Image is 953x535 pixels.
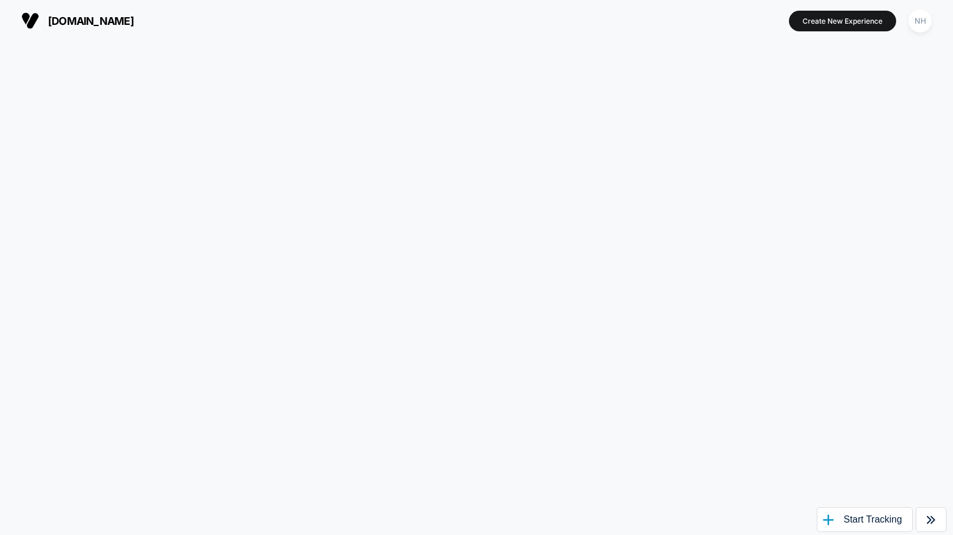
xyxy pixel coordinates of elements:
[21,12,39,30] img: Visually logo
[909,9,932,33] div: NH
[18,11,137,30] button: [DOMAIN_NAME]
[48,15,134,27] span: [DOMAIN_NAME]
[905,9,935,33] button: NH
[789,11,896,31] button: Create New Experience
